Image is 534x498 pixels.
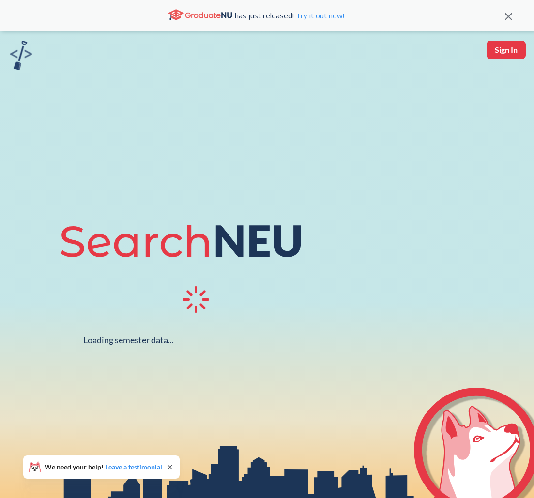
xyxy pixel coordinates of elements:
span: has just released! [235,10,344,21]
span: We need your help! [45,464,162,470]
a: sandbox logo [10,41,32,73]
a: Try it out now! [294,11,344,20]
div: Loading semester data... [83,335,174,346]
a: Leave a testimonial [105,463,162,471]
img: sandbox logo [10,41,32,70]
button: Sign In [487,41,526,59]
